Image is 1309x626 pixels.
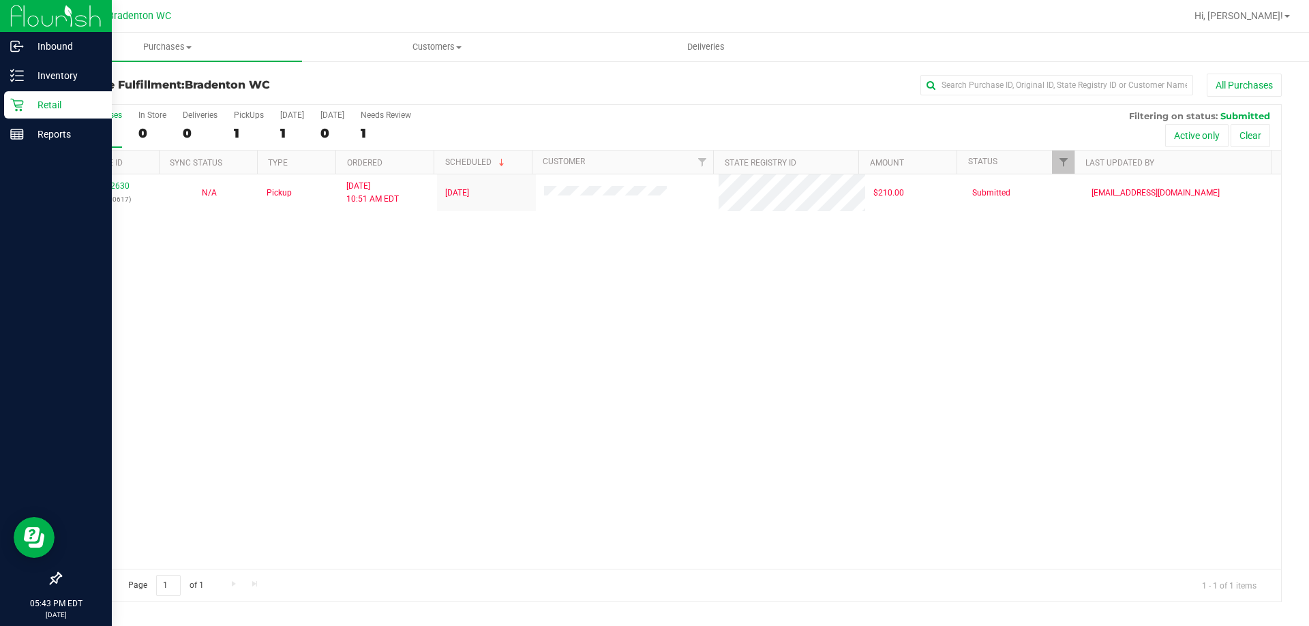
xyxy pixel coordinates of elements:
a: Sync Status [170,158,222,168]
p: 05:43 PM EDT [6,597,106,610]
div: 1 [361,125,411,141]
span: Submitted [972,187,1010,200]
button: All Purchases [1207,74,1282,97]
p: Reports [24,126,106,142]
span: Hi, [PERSON_NAME]! [1194,10,1283,21]
div: In Store [138,110,166,120]
a: Filter [1052,151,1074,174]
span: [DATE] 10:51 AM EDT [346,180,399,206]
span: 1 - 1 of 1 items [1191,575,1267,595]
span: [EMAIL_ADDRESS][DOMAIN_NAME] [1092,187,1220,200]
div: 0 [320,125,344,141]
a: Purchases [33,33,302,61]
iframe: Resource center [14,517,55,558]
span: [DATE] [445,187,469,200]
span: Submitted [1220,110,1270,121]
div: 0 [183,125,217,141]
h3: Purchase Fulfillment: [60,79,467,91]
button: Active only [1165,124,1229,147]
a: State Registry ID [725,158,796,168]
inline-svg: Inbound [10,40,24,53]
div: 1 [280,125,304,141]
div: Needs Review [361,110,411,120]
span: $210.00 [873,187,904,200]
inline-svg: Inventory [10,69,24,82]
span: Pickup [267,187,292,200]
span: Bradenton WC [108,10,171,22]
a: Customer [543,157,585,166]
input: Search Purchase ID, Original ID, State Registry ID or Customer Name... [920,75,1193,95]
p: Inbound [24,38,106,54]
span: Customers [303,41,571,53]
a: Last Updated By [1085,158,1154,168]
button: N/A [202,187,217,200]
div: PickUps [234,110,264,120]
a: Type [268,158,288,168]
span: Purchases [33,41,302,53]
a: 11842630 [91,181,130,191]
a: Status [968,157,997,166]
span: Deliveries [669,41,743,53]
a: Deliveries [571,33,841,61]
div: 1 [234,125,264,141]
a: Ordered [347,158,382,168]
p: Retail [24,97,106,113]
div: 0 [138,125,166,141]
span: Bradenton WC [185,78,270,91]
inline-svg: Retail [10,98,24,112]
inline-svg: Reports [10,127,24,141]
p: Inventory [24,67,106,84]
span: Page of 1 [117,575,215,596]
a: Amount [870,158,904,168]
a: Scheduled [445,157,507,167]
span: Filtering on status: [1129,110,1218,121]
a: Filter [691,151,713,174]
span: Not Applicable [202,188,217,198]
div: [DATE] [320,110,344,120]
input: 1 [156,575,181,596]
button: Clear [1231,124,1270,147]
div: [DATE] [280,110,304,120]
a: Customers [302,33,571,61]
p: [DATE] [6,610,106,620]
div: Deliveries [183,110,217,120]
